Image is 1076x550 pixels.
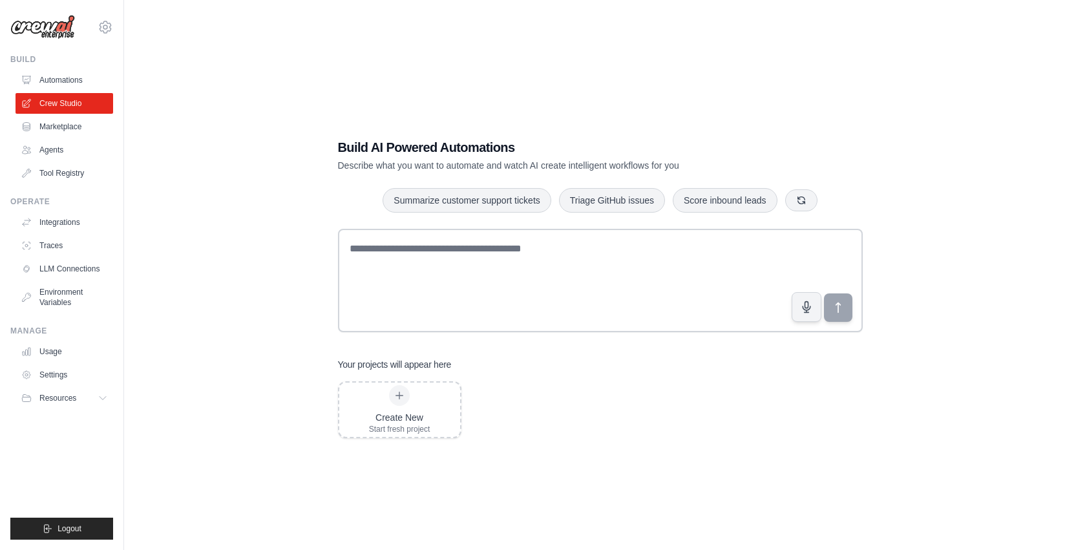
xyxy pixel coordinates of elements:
button: Summarize customer support tickets [383,188,551,213]
a: Crew Studio [16,93,113,114]
div: Operate [10,196,113,207]
a: Tool Registry [16,163,113,184]
div: Create New [369,411,430,424]
a: Environment Variables [16,282,113,313]
h3: Your projects will appear here [338,358,452,371]
button: Get new suggestions [785,189,818,211]
h1: Build AI Powered Automations [338,138,772,156]
a: LLM Connections [16,259,113,279]
a: Settings [16,365,113,385]
button: Score inbound leads [673,188,777,213]
a: Integrations [16,212,113,233]
button: Triage GitHub issues [559,188,665,213]
button: Click to speak your automation idea [792,292,821,322]
a: Automations [16,70,113,90]
div: Manage [10,326,113,336]
a: Usage [16,341,113,362]
p: Describe what you want to automate and watch AI create intelligent workflows for you [338,159,772,172]
span: Resources [39,393,76,403]
a: Traces [16,235,113,256]
div: Start fresh project [369,424,430,434]
a: Agents [16,140,113,160]
img: Logo [10,15,75,39]
button: Logout [10,518,113,540]
a: Marketplace [16,116,113,137]
div: Build [10,54,113,65]
button: Resources [16,388,113,408]
span: Logout [58,524,81,534]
